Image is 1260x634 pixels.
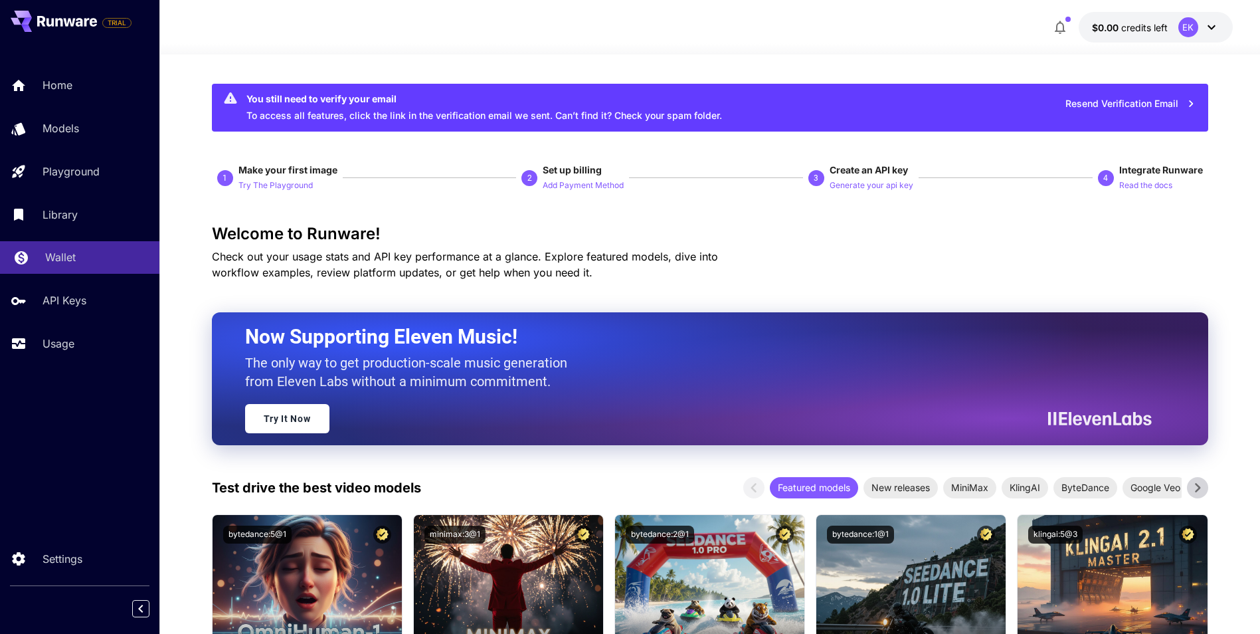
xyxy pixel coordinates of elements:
div: KlingAI [1002,477,1048,498]
button: bytedance:1@1 [827,526,894,544]
div: Collapse sidebar [142,597,159,621]
span: $0.00 [1092,22,1121,33]
button: klingai:5@3 [1028,526,1083,544]
span: New releases [863,480,938,494]
p: Home [43,77,72,93]
span: TRIAL [103,18,131,28]
p: Read the docs [1119,179,1172,192]
a: Try It Now [245,404,329,433]
div: You still need to verify your email [246,92,722,106]
button: Add Payment Method [543,177,624,193]
div: EK [1178,17,1198,37]
div: Featured models [770,477,858,498]
h3: Welcome to Runware! [212,225,1208,243]
span: ByteDance [1053,480,1117,494]
button: Certified Model – Vetted for best performance and includes a commercial license. [1179,526,1197,544]
p: Settings [43,551,82,567]
button: Collapse sidebar [132,600,149,617]
div: New releases [863,477,938,498]
div: ByteDance [1053,477,1117,498]
span: Set up billing [543,164,602,175]
p: Library [43,207,78,223]
span: Add your payment card to enable full platform functionality. [102,15,132,31]
div: Google Veo [1123,477,1188,498]
h2: Now Supporting Eleven Music! [245,324,1142,350]
button: Certified Model – Vetted for best performance and includes a commercial license. [977,526,995,544]
p: Usage [43,336,74,352]
span: Google Veo [1123,480,1188,494]
p: 4 [1103,172,1108,184]
span: MiniMax [943,480,996,494]
span: credits left [1121,22,1168,33]
button: Generate your api key [830,177,913,193]
button: bytedance:2@1 [626,526,694,544]
p: Playground [43,163,100,179]
button: $0.00EK [1079,12,1233,43]
div: To access all features, click the link in the verification email we sent. Can’t find it? Check yo... [246,88,722,128]
button: minimax:3@1 [424,526,486,544]
p: 2 [527,172,532,184]
p: Generate your api key [830,179,913,192]
span: KlingAI [1002,480,1048,494]
button: bytedance:5@1 [223,526,292,544]
button: Certified Model – Vetted for best performance and includes a commercial license. [373,526,391,544]
p: API Keys [43,292,86,308]
span: Featured models [770,480,858,494]
p: Add Payment Method [543,179,624,192]
span: Make your first image [238,164,337,175]
button: Resend Verification Email [1058,90,1203,118]
p: Wallet [45,249,76,265]
p: Models [43,120,79,136]
p: 3 [814,172,818,184]
p: The only way to get production-scale music generation from Eleven Labs without a minimum commitment. [245,354,577,391]
button: Certified Model – Vetted for best performance and includes a commercial license. [575,526,592,544]
p: 1 [223,172,227,184]
button: Try The Playground [238,177,313,193]
p: Try The Playground [238,179,313,192]
button: Read the docs [1119,177,1172,193]
div: MiniMax [943,477,996,498]
button: Certified Model – Vetted for best performance and includes a commercial license. [776,526,794,544]
div: $0.00 [1092,21,1168,35]
span: Create an API key [830,164,908,175]
span: Check out your usage stats and API key performance at a glance. Explore featured models, dive int... [212,250,718,279]
span: Integrate Runware [1119,164,1203,175]
p: Test drive the best video models [212,478,421,498]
